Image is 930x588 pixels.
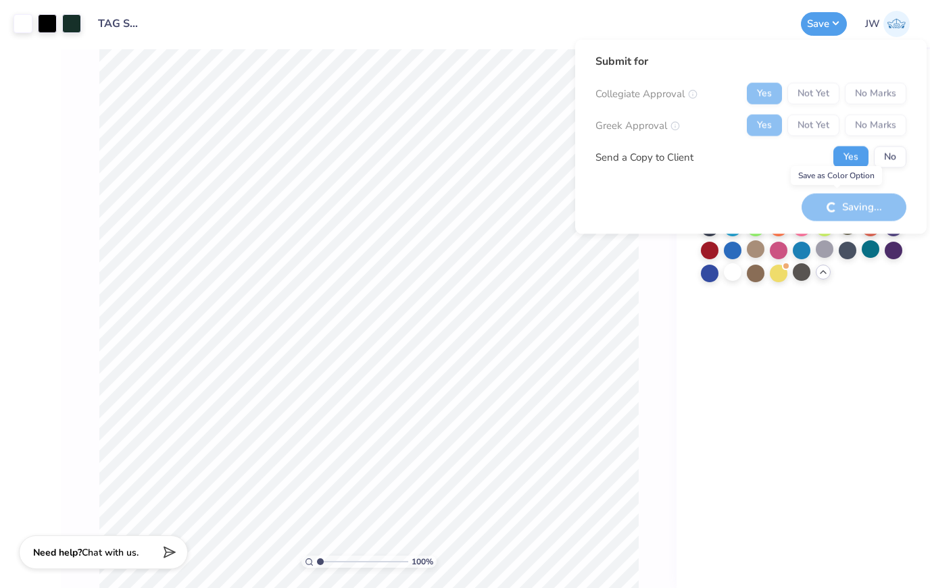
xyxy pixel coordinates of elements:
strong: Need help? [33,546,82,559]
div: Submit for [595,53,906,70]
button: Yes [833,146,868,168]
span: 100 % [412,556,433,568]
a: JW [865,11,910,37]
input: Untitled Design [88,10,154,37]
img: Jessica Wendt [883,11,910,37]
button: Save [801,12,847,36]
div: Send a Copy to Client [595,149,693,165]
div: Save as Color Option [791,166,882,185]
span: Chat with us. [82,546,139,559]
span: JW [865,16,880,32]
button: No [874,146,906,168]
